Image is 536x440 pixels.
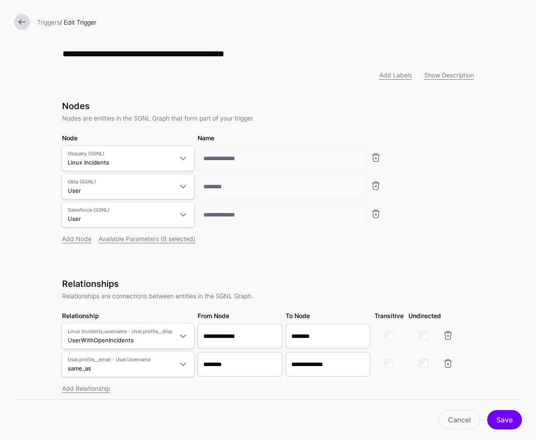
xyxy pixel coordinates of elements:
[62,279,474,289] h3: Relationships
[68,178,173,186] span: Okta (SGNL)
[37,18,60,26] a: Triggers
[374,311,404,320] label: Transitive
[379,71,412,79] a: Add Labels
[68,159,109,166] span: Linux Incidents
[62,385,110,392] a: Add Relationship
[62,133,77,143] label: Node
[68,206,173,214] span: Salesforce (SGNL)
[408,311,441,320] label: Undirected
[439,410,480,429] a: Cancel
[62,235,92,242] a: Add Node
[198,311,229,320] label: From Node
[68,150,173,158] span: Osquery (SGNL)
[424,71,474,79] a: Show Description
[68,215,81,222] span: User
[198,133,214,143] label: Name
[68,337,134,344] span: UserWithOpenIncidents
[62,114,474,123] p: Nodes are entities in the SGNL Graph that form part of your trigger.
[68,365,91,372] span: same_as
[286,311,310,320] label: To Node
[62,101,474,111] h3: Nodes
[487,410,522,429] button: Save
[99,235,195,242] a: Available Parameters (8 selected)
[68,328,173,335] span: Linux Incidents.username - User.profile__displayName
[68,187,81,194] span: User
[62,311,99,320] label: Relationship
[68,356,173,363] span: User.profile__email - User.Username
[62,291,474,301] p: Relationships are connections between entities in the SGNL Graph.
[33,18,525,27] div: / Edit Trigger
